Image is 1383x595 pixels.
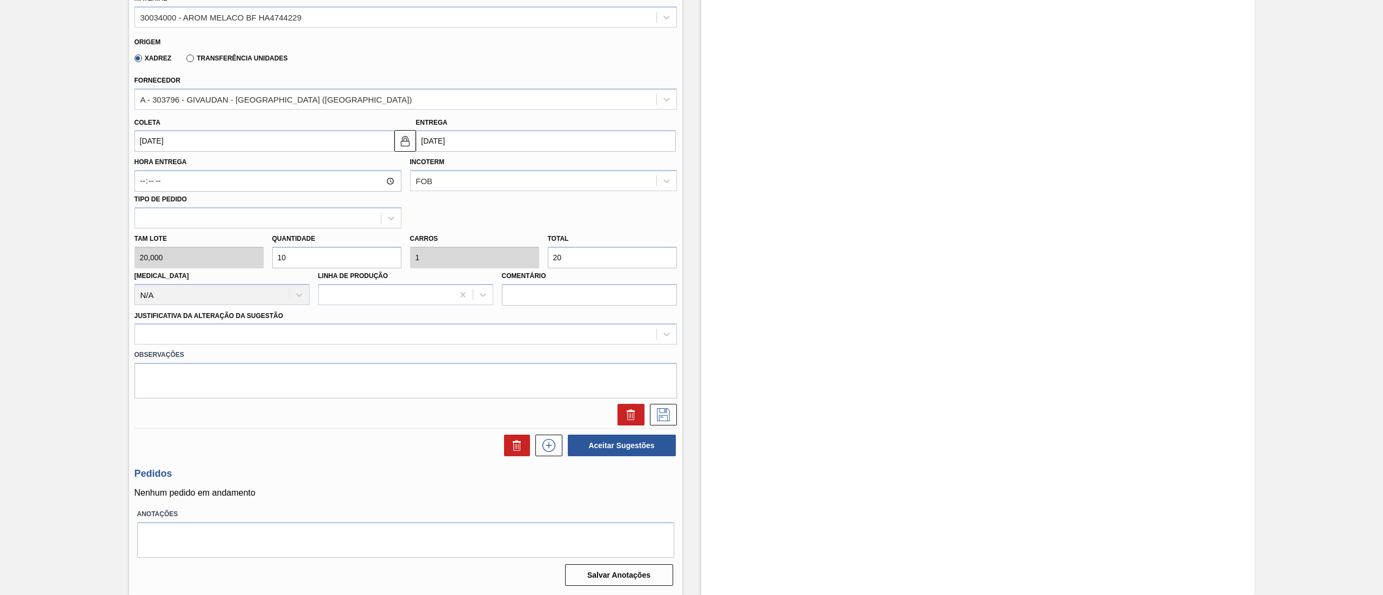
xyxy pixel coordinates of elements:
[140,94,412,104] div: A - 303796 - GIVAUDAN - [GEOGRAPHIC_DATA] ([GEOGRAPHIC_DATA])
[410,158,445,166] label: Incoterm
[399,134,412,147] img: locked
[135,272,189,280] label: [MEDICAL_DATA]
[416,130,676,152] input: dd/mm/yyyy
[568,435,676,456] button: Aceitar Sugestões
[135,130,394,152] input: dd/mm/yyyy
[502,268,677,284] label: Comentário
[135,468,677,479] h3: Pedidos
[135,195,187,203] label: Tipo de pedido
[135,55,172,62] label: Xadrez
[135,38,161,46] label: Origem
[548,235,569,242] label: Total
[565,564,673,586] button: Salvar Anotações
[135,119,160,126] label: Coleta
[135,312,284,320] label: Justificativa da Alteração da Sugestão
[410,235,438,242] label: Carros
[612,404,644,425] div: Excluir Sugestão
[530,435,562,456] div: Nova sugestão
[140,12,302,22] div: 30034000 - AROM MELACO BF HA4744229
[416,177,433,186] div: FOB
[272,235,315,242] label: Quantidade
[186,55,287,62] label: Transferência Unidades
[416,119,448,126] label: Entrega
[135,77,180,84] label: Fornecedor
[137,506,674,522] label: Anotações
[135,347,677,363] label: Observações
[318,272,388,280] label: Linha de Produção
[644,404,677,425] div: Salvar Sugestão
[135,231,264,247] label: Tam lote
[135,154,401,170] label: Hora Entrega
[499,435,530,456] div: Excluir Sugestões
[135,488,677,498] p: Nenhum pedido em andamento
[394,130,416,152] button: locked
[562,434,677,457] div: Aceitar Sugestões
